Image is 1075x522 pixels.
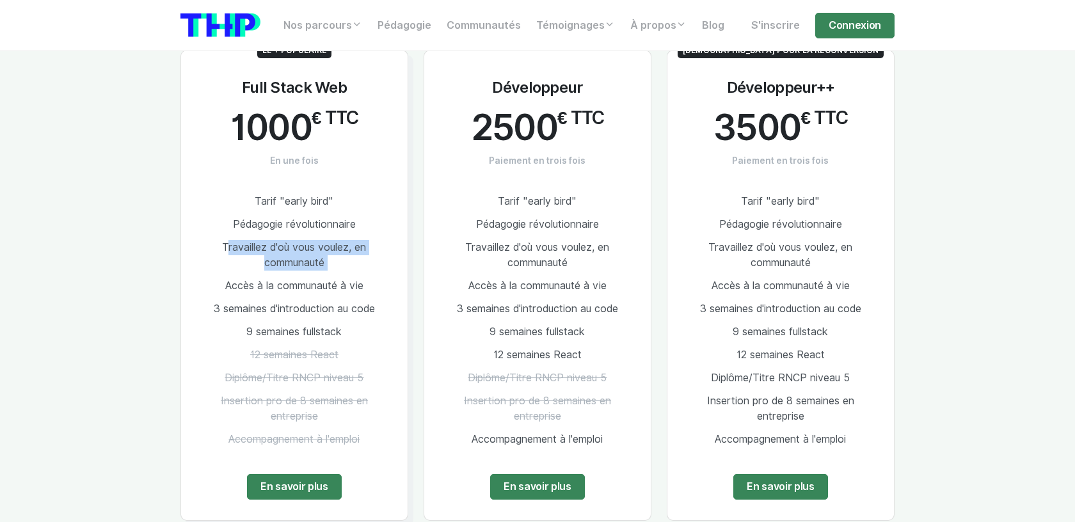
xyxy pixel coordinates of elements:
[489,154,585,167] span: Paiement en trois fois
[230,107,312,147] span: 1000
[711,372,850,384] span: Diplôme/Titre RNCP niveau 5
[815,13,895,38] a: Connexion
[700,303,861,315] span: 3 semaines d'introduction au code
[800,107,847,129] span: € TTC
[733,326,828,338] span: 9 semaines fullstack
[712,280,850,292] span: Accès à la communauté à vie
[744,13,808,38] a: S'inscrire
[490,326,585,338] span: 9 semaines fullstack
[732,154,829,167] span: Paiement en trois fois
[741,195,820,207] span: Tarif "early bird"
[225,280,363,292] span: Accès à la communauté à vie
[468,280,607,292] span: Accès à la communauté à vie
[457,303,618,315] span: 3 semaines d'introduction au code
[468,372,607,384] span: Diplôme/Titre RNCP niveau 5
[214,303,375,315] span: 3 semaines d'introduction au code
[471,107,557,147] span: 2500
[228,433,360,445] span: Accompagnement à l'emploi
[623,13,694,38] a: À propos
[492,79,582,97] h3: Développeur
[713,107,800,147] span: 3500
[493,349,582,361] span: 12 semaines React
[247,474,342,500] a: En savoir plus
[490,474,585,500] a: En savoir plus
[180,13,260,37] img: logo
[250,349,338,361] span: 12 semaines React
[498,195,577,207] span: Tarif "early bird"
[708,241,852,269] span: Travaillez d'où vous voulez, en communauté
[715,433,846,445] span: Accompagnement à l'emploi
[719,218,842,230] span: Pédagogie révolutionnaire
[476,218,599,230] span: Pédagogie révolutionnaire
[370,13,439,38] a: Pédagogie
[242,79,347,97] h3: Full Stack Web
[472,433,603,445] span: Accompagnement à l'emploi
[225,372,363,384] span: Diplôme/Titre RNCP niveau 5
[276,13,370,38] a: Nos parcours
[464,395,611,422] span: Insertion pro de 8 semaines en entreprise
[465,241,609,269] span: Travaillez d'où vous voulez, en communauté
[707,395,854,422] span: Insertion pro de 8 semaines en entreprise
[221,395,368,422] span: Insertion pro de 8 semaines en entreprise
[529,13,623,38] a: Témoignages
[727,79,835,97] h3: Développeur++
[312,107,358,129] span: € TTC
[270,154,319,167] span: En une fois
[557,107,604,129] span: € TTC
[737,349,825,361] span: 12 semaines React
[255,195,333,207] span: Tarif "early bird"
[439,13,529,38] a: Communautés
[733,474,828,500] a: En savoir plus
[233,218,356,230] span: Pédagogie révolutionnaire
[222,241,366,269] span: Travaillez d'où vous voulez, en communauté
[246,326,342,338] span: 9 semaines fullstack
[694,13,732,38] a: Blog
